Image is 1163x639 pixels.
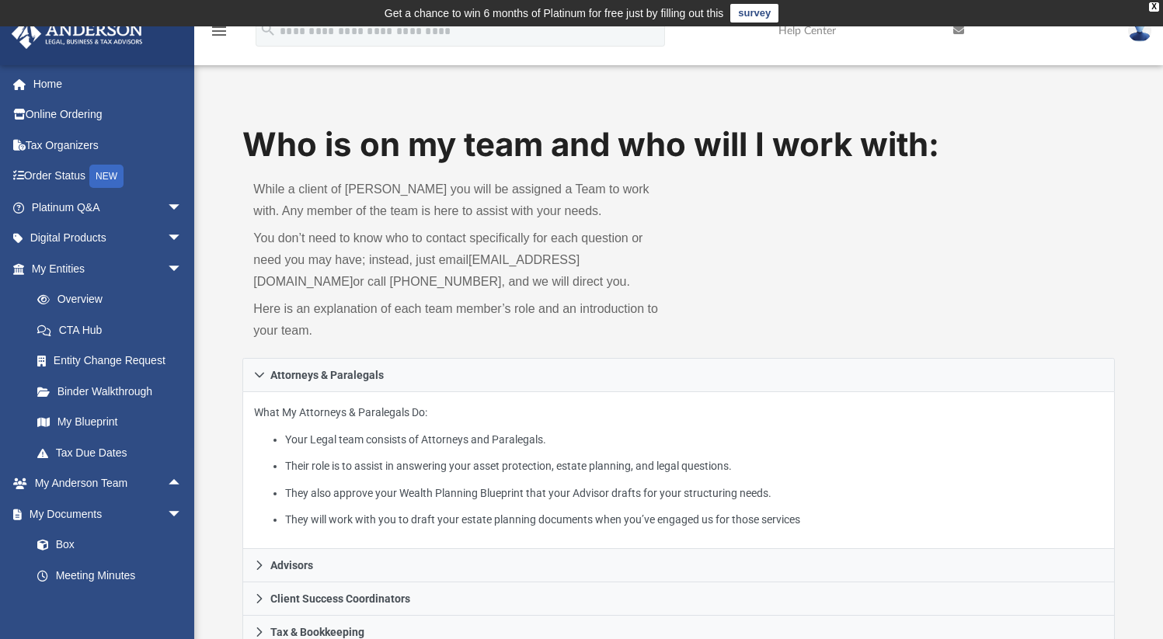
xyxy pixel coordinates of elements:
[11,192,206,223] a: Platinum Q&Aarrow_drop_down
[1128,19,1151,42] img: User Pic
[385,4,724,23] div: Get a chance to win 6 months of Platinum for free just by filling out this
[730,4,778,23] a: survey
[270,593,410,604] span: Client Success Coordinators
[22,437,206,468] a: Tax Due Dates
[167,253,198,285] span: arrow_drop_down
[253,253,580,288] a: [EMAIL_ADDRESS][DOMAIN_NAME]
[22,530,190,561] a: Box
[285,457,1103,476] li: Their role is to assist in answering your asset protection, estate planning, and legal questions.
[210,30,228,40] a: menu
[242,582,1114,616] a: Client Success Coordinators
[253,298,667,342] p: Here is an explanation of each team member’s role and an introduction to your team.
[11,161,206,193] a: Order StatusNEW
[253,227,667,293] p: You don’t need to know who to contact specifically for each question or need you may have; instea...
[167,223,198,255] span: arrow_drop_down
[22,314,206,346] a: CTA Hub
[242,358,1114,392] a: Attorneys & Paralegals
[22,376,206,407] a: Binder Walkthrough
[7,19,148,49] img: Anderson Advisors Platinum Portal
[89,165,124,188] div: NEW
[22,284,206,315] a: Overview
[270,627,364,637] span: Tax & Bookkeeping
[254,403,1102,530] p: What My Attorneys & Paralegals Do:
[167,192,198,224] span: arrow_drop_down
[270,370,384,380] span: Attorneys & Paralegals
[22,346,206,377] a: Entity Change Request
[242,392,1114,550] div: Attorneys & Paralegals
[11,130,206,161] a: Tax Organizers
[167,468,198,500] span: arrow_drop_up
[259,21,277,38] i: search
[285,484,1103,503] li: They also approve your Wealth Planning Blueprint that your Advisor drafts for your structuring ne...
[11,253,206,284] a: My Entitiesarrow_drop_down
[285,510,1103,530] li: They will work with you to draft your estate planning documents when you’ve engaged us for those ...
[11,223,206,254] a: Digital Productsarrow_drop_down
[11,498,198,530] a: My Documentsarrow_drop_down
[11,68,206,99] a: Home
[11,468,198,499] a: My Anderson Teamarrow_drop_up
[167,498,198,530] span: arrow_drop_down
[210,22,228,40] i: menu
[11,99,206,130] a: Online Ordering
[253,179,667,222] p: While a client of [PERSON_NAME] you will be assigned a Team to work with. Any member of the team ...
[1149,2,1159,12] div: close
[22,407,198,438] a: My Blueprint
[285,430,1103,450] li: Your Legal team consists of Attorneys and Paralegals.
[270,560,313,571] span: Advisors
[242,122,1114,168] h1: Who is on my team and who will I work with:
[22,560,198,591] a: Meeting Minutes
[242,549,1114,582] a: Advisors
